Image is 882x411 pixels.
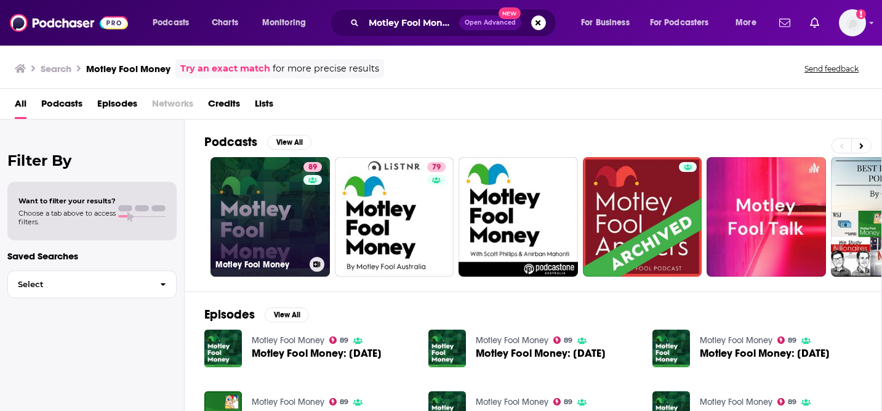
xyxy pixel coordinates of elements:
[18,197,116,205] span: Want to filter your results?
[41,94,82,119] a: Podcasts
[153,14,189,31] span: Podcasts
[97,94,137,119] a: Episodes
[215,259,305,270] h3: Motley Fool Money
[204,134,311,150] a: PodcastsView All
[252,348,382,359] span: Motley Fool Money: [DATE]
[727,13,772,33] button: open menu
[340,399,348,405] span: 89
[788,399,796,405] span: 89
[180,62,270,76] a: Try an exact match
[329,336,349,344] a: 89
[204,307,309,322] a: EpisodesView All
[788,338,796,343] span: 89
[499,7,521,19] span: New
[273,62,379,76] span: for more precise results
[252,348,382,359] a: Motley Fool Money: 10 15 2010
[364,13,459,33] input: Search podcasts, credits, & more...
[204,13,246,33] a: Charts
[255,94,273,119] a: Lists
[267,135,311,150] button: View All
[303,162,322,172] a: 89
[432,161,441,174] span: 79
[642,13,727,33] button: open menu
[476,348,606,359] span: Motley Fool Money: [DATE]
[801,63,862,74] button: Send feedback
[650,14,709,31] span: For Podcasters
[18,209,116,226] span: Choose a tab above to access filters.
[777,398,797,405] a: 89
[340,338,348,343] span: 89
[839,9,866,36] img: User Profile
[252,397,324,407] a: Motley Fool Money
[476,335,548,346] a: Motley Fool Money
[265,307,309,322] button: View All
[212,14,238,31] span: Charts
[144,13,205,33] button: open menu
[476,348,606,359] a: Motley Fool Money: 05.29.2009
[41,63,71,75] h3: Search
[8,280,150,288] span: Select
[252,335,324,346] a: Motley Fool Money
[700,348,830,359] span: Motley Fool Money: [DATE]
[774,12,795,33] a: Show notifications dropdown
[553,336,573,344] a: 89
[335,157,454,277] a: 79
[856,9,866,19] svg: Add a profile image
[204,330,242,367] img: Motley Fool Money: 10 15 2010
[329,398,349,405] a: 89
[839,9,866,36] button: Show profile menu
[700,348,830,359] a: Motley Fool Money: 02.20.2009
[427,162,446,172] a: 79
[736,14,756,31] span: More
[777,336,797,344] a: 89
[700,397,772,407] a: Motley Fool Money
[553,398,573,405] a: 89
[152,94,193,119] span: Networks
[342,9,568,37] div: Search podcasts, credits, & more...
[652,330,690,367] img: Motley Fool Money: 02.20.2009
[564,399,572,405] span: 89
[254,13,322,33] button: open menu
[10,11,128,35] img: Podchaser - Follow, Share and Rate Podcasts
[459,15,521,30] button: Open AdvancedNew
[204,307,255,322] h2: Episodes
[15,94,26,119] a: All
[839,9,866,36] span: Logged in as megcassidy
[204,134,257,150] h2: Podcasts
[581,14,630,31] span: For Business
[428,330,466,367] img: Motley Fool Money: 05.29.2009
[476,397,548,407] a: Motley Fool Money
[564,338,572,343] span: 89
[210,157,330,277] a: 89Motley Fool Money
[700,335,772,346] a: Motley Fool Money
[805,12,824,33] a: Show notifications dropdown
[465,20,516,26] span: Open Advanced
[208,94,240,119] a: Credits
[572,13,645,33] button: open menu
[308,161,317,174] span: 89
[86,63,170,75] h3: Motley Fool Money
[7,250,177,262] p: Saved Searches
[7,152,177,169] h2: Filter By
[7,271,177,298] button: Select
[262,14,306,31] span: Monitoring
